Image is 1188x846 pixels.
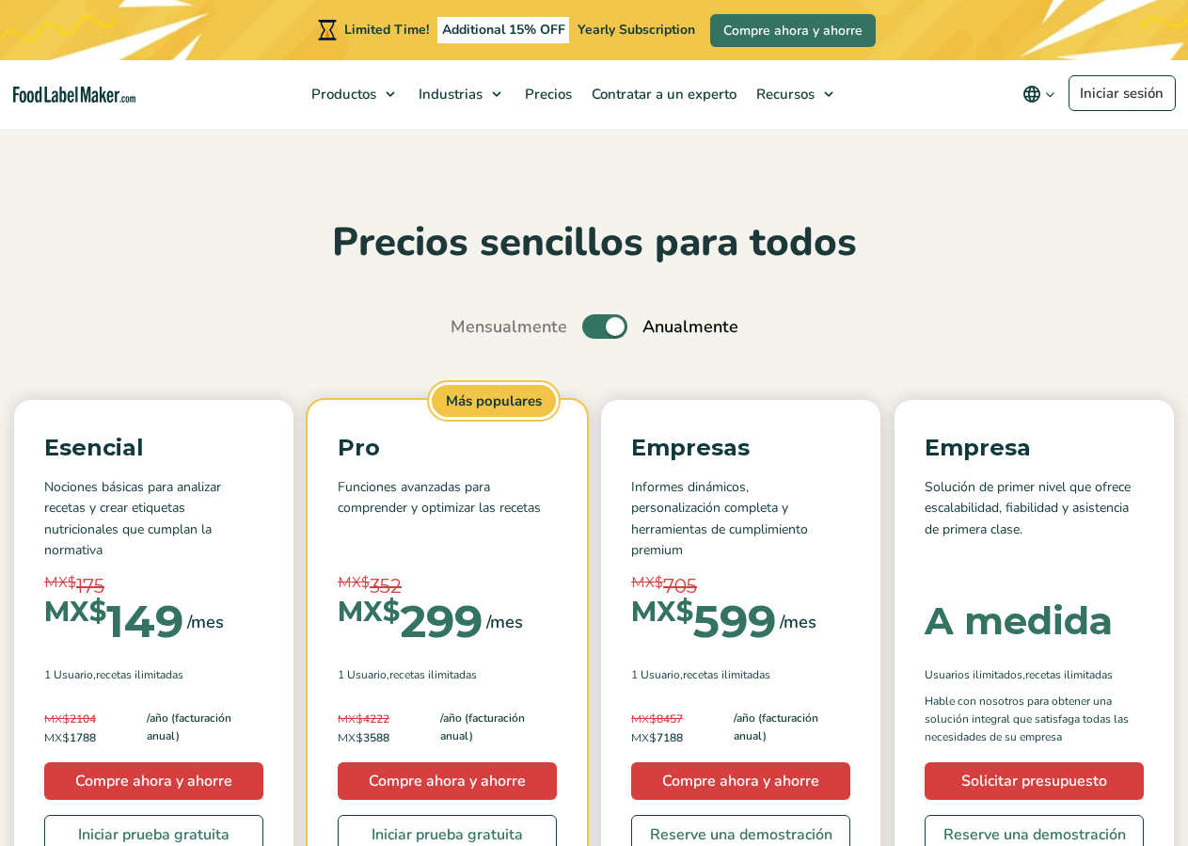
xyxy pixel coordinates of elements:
[515,60,578,128] a: Precios
[338,730,363,744] span: MX$
[582,60,742,128] a: Contratar a un experto
[925,762,1144,800] a: Solicitar presupuesto
[663,572,697,600] span: 705
[486,609,523,635] span: /mes
[925,477,1144,562] p: Solución de primer nivel que ofrece escalabilidad, fiabilidad y asistencia de primera clase.
[642,314,738,340] span: Anualmente
[338,572,370,594] span: MX$
[578,21,695,39] span: Yearly Subscription
[338,666,389,683] span: 1 Usuario,
[1025,666,1113,683] span: Recetas ilimitadas
[44,477,263,562] p: Nociones básicas para analizar recetas y crear etiquetas nutricionales que cumplan la normativa
[306,85,378,104] span: Productos
[344,21,429,39] span: Limited Time!
[187,609,224,635] span: /mes
[44,730,70,744] span: MX$
[44,710,147,747] span: 1788
[370,572,402,600] span: 352
[413,85,484,104] span: Industrias
[437,17,570,43] span: Additional 15% OFF
[710,14,876,47] a: Compre ahora y ahorre
[44,711,70,726] span: MX$
[429,382,559,421] span: Más populares
[44,762,263,800] a: Compre ahora y ahorre
[389,666,477,683] span: Recetas ilimitadas
[302,60,404,128] a: Productos
[338,599,483,644] div: 299
[631,666,683,683] span: 1 Usuario,
[96,666,183,683] span: Recetas ilimitadas
[44,572,76,594] span: MX$
[925,430,1144,466] p: Empresa
[631,599,693,626] span: MX$
[338,710,440,747] span: 3588
[631,762,850,800] a: Compre ahora y ahorre
[751,85,816,104] span: Recursos
[631,477,850,562] p: Informes dinámicos, personalización completa y herramientas de cumplimiento premium
[925,602,1113,640] div: A medida
[76,572,104,600] span: 175
[734,710,850,747] span: /año (facturación anual)
[451,314,567,340] span: Mensualmente
[338,599,400,626] span: MX$
[631,599,776,644] div: 599
[409,60,511,128] a: Industrias
[631,572,663,594] span: MX$
[44,711,96,726] del: 2104
[631,710,734,747] span: 7188
[519,85,574,104] span: Precios
[631,730,657,744] span: MX$
[631,430,850,466] p: Empresas
[338,711,363,726] span: MX$
[147,710,263,747] span: /año (facturación anual)
[338,762,557,800] a: Compre ahora y ahorre
[925,666,1025,683] span: Usuarios ilimitados,
[780,609,816,635] span: /mes
[338,477,557,562] p: Funciones avanzadas para comprender y optimizar las recetas
[14,217,1174,269] h2: Precios sencillos para todos
[631,711,683,726] del: 8457
[338,711,389,726] del: 4222
[925,693,1144,747] p: Hable con nosotros para obtener una solución integral que satisfaga todas las necesidades de su e...
[338,430,557,466] p: Pro
[44,666,96,683] span: 1 Usuario,
[44,599,183,644] div: 149
[582,314,627,339] label: Toggle
[440,710,557,747] span: /año (facturación anual)
[586,85,738,104] span: Contratar a un experto
[44,599,106,626] span: MX$
[44,430,263,466] p: Esencial
[13,87,135,103] a: Food Label Maker homepage
[631,711,657,726] span: MX$
[1009,75,1069,113] button: Change language
[683,666,770,683] span: Recetas ilimitadas
[747,60,843,128] a: Recursos
[1069,75,1176,111] a: Iniciar sesión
